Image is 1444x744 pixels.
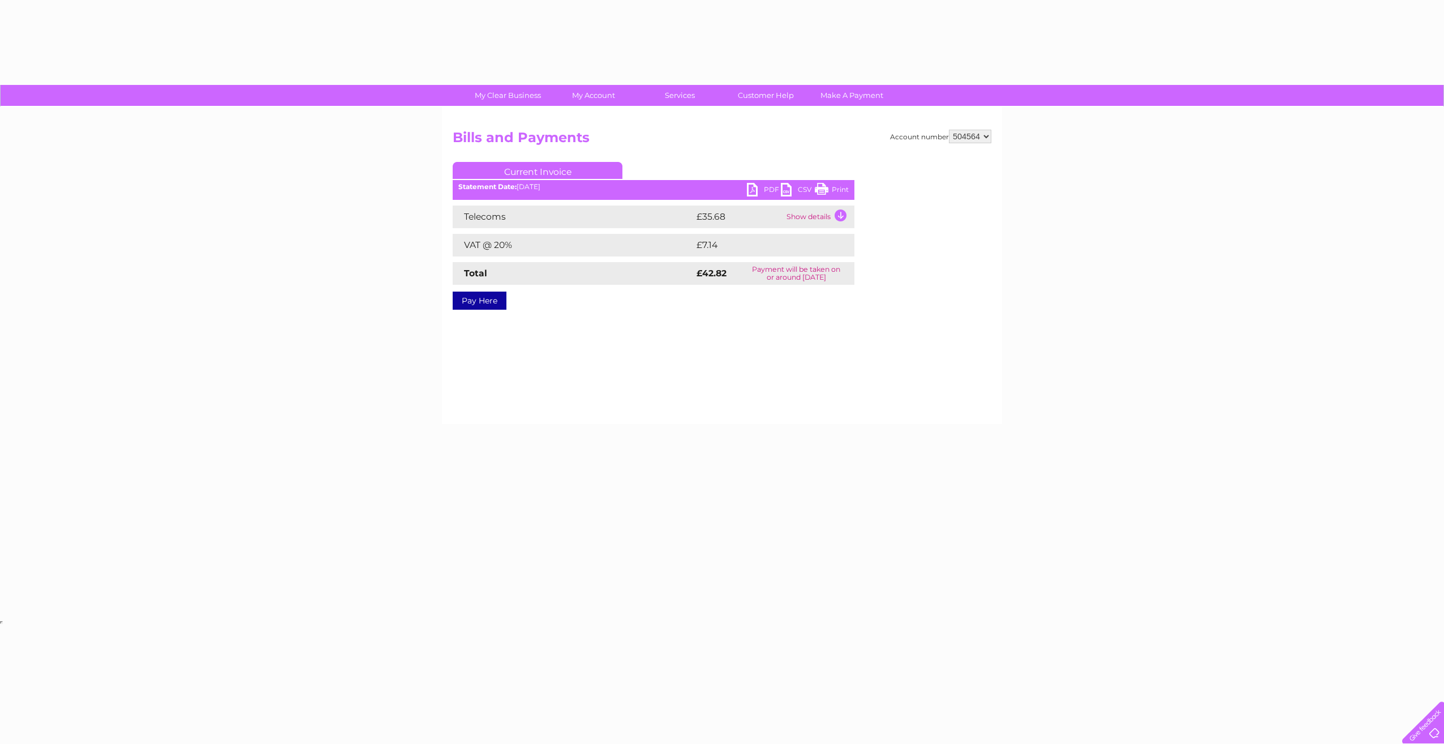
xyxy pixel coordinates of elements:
[458,182,517,191] b: Statement Date:
[719,85,813,106] a: Customer Help
[453,234,694,256] td: VAT @ 20%
[453,292,506,310] a: Pay Here
[805,85,899,106] a: Make A Payment
[547,85,641,106] a: My Account
[738,262,854,285] td: Payment will be taken on or around [DATE]
[461,85,555,106] a: My Clear Business
[747,183,781,199] a: PDF
[453,206,694,228] td: Telecoms
[694,206,784,228] td: £35.68
[453,162,622,179] a: Current Invoice
[453,130,991,151] h2: Bills and Payments
[633,85,727,106] a: Services
[781,183,815,199] a: CSV
[815,183,849,199] a: Print
[890,130,991,143] div: Account number
[453,183,854,191] div: [DATE]
[784,206,854,228] td: Show details
[694,234,826,256] td: £7.14
[464,268,487,279] strong: Total
[697,268,727,279] strong: £42.82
